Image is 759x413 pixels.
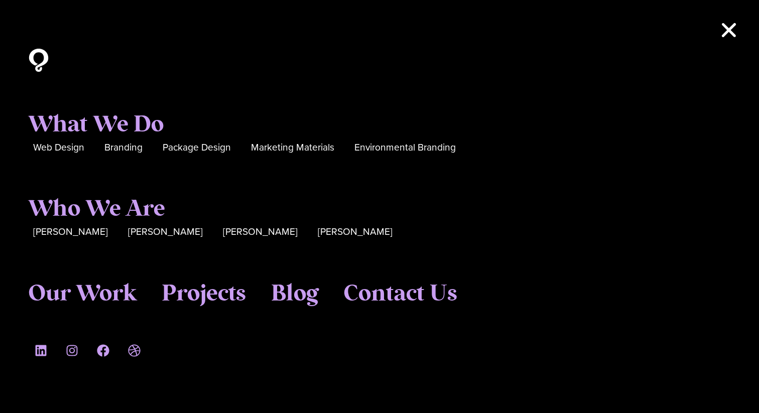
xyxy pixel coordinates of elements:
[163,140,231,156] a: Package Design
[28,196,165,223] a: Who We Are
[104,140,143,156] a: Branding
[128,224,203,240] a: [PERSON_NAME]
[343,281,457,308] a: Contact Us
[354,140,456,156] a: Environmental Branding
[33,140,84,156] a: Web Design
[162,281,246,308] a: Projects
[33,224,108,240] a: [PERSON_NAME]
[28,111,164,139] a: What We Do
[271,281,318,308] a: Blog
[223,224,298,240] a: [PERSON_NAME]
[28,281,137,308] a: Our Work
[318,224,393,240] a: [PERSON_NAME]
[719,20,739,40] a: Close
[251,140,334,156] a: Marketing Materials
